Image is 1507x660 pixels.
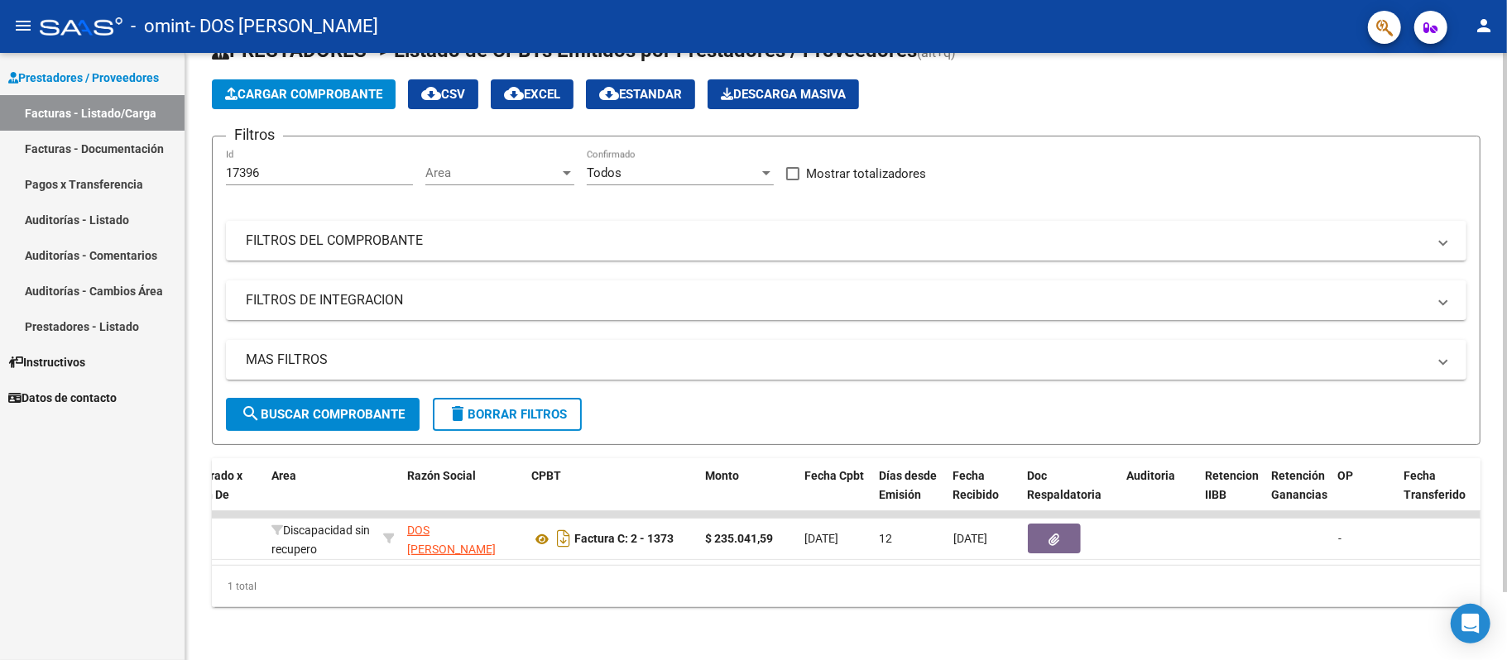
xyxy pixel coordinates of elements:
[504,87,560,102] span: EXCEL
[226,123,283,146] h3: Filtros
[8,69,159,87] span: Prestadores / Proveedores
[241,407,405,422] span: Buscar Comprobante
[1121,458,1199,531] datatable-header-cell: Auditoria
[698,458,798,531] datatable-header-cell: Monto
[1199,458,1265,531] datatable-header-cell: Retencion IIBB
[1474,16,1494,36] mat-icon: person
[553,525,574,552] i: Descargar documento
[872,458,947,531] datatable-header-cell: Días desde Emisión
[705,469,739,482] span: Monto
[131,8,190,45] span: - omint
[574,533,674,546] strong: Factura C: 2 - 1373
[1451,604,1490,643] div: Open Intercom Messenger
[407,469,476,482] span: Razón Social
[599,87,682,102] span: Estandar
[271,469,296,482] span: Area
[1404,469,1466,501] span: Fecha Transferido
[425,165,559,180] span: Area
[8,389,117,407] span: Datos de contacto
[1398,458,1489,531] datatable-header-cell: Fecha Transferido
[226,398,420,431] button: Buscar Comprobante
[265,458,377,531] datatable-header-cell: Area
[421,87,465,102] span: CSV
[226,340,1466,380] mat-expansion-panel-header: MAS FILTROS
[1272,469,1328,501] span: Retención Ganancias
[241,404,261,423] mat-icon: search
[1206,469,1260,501] span: Retencion IIBB
[953,532,987,545] span: [DATE]
[246,351,1427,369] mat-panel-title: MAS FILTROS
[953,469,1000,501] span: Fecha Recibido
[407,524,496,556] span: DOS [PERSON_NAME]
[804,469,864,482] span: Fecha Cpbt
[806,164,926,184] span: Mostrar totalizadores
[180,469,242,501] span: Facturado x Orden De
[798,458,872,531] datatable-header-cell: Fecha Cpbt
[1021,458,1121,531] datatable-header-cell: Doc Respaldatoria
[408,79,478,109] button: CSV
[947,458,1021,531] datatable-header-cell: Fecha Recibido
[174,458,265,531] datatable-header-cell: Facturado x Orden De
[804,532,838,545] span: [DATE]
[212,79,396,109] button: Cargar Comprobante
[1265,458,1332,531] datatable-header-cell: Retención Ganancias
[525,458,698,531] datatable-header-cell: CPBT
[448,404,468,423] mat-icon: delete
[1332,458,1398,531] datatable-header-cell: OP
[491,79,574,109] button: EXCEL
[226,280,1466,320] mat-expansion-panel-header: FILTROS DE INTEGRACION
[1338,469,1354,482] span: OP
[531,469,561,482] span: CPBT
[8,353,85,371] span: Instructivos
[1127,469,1176,482] span: Auditoria
[448,407,567,422] span: Borrar Filtros
[421,84,441,103] mat-icon: cloud_download
[225,87,382,102] span: Cargar Comprobante
[271,524,370,556] span: Discapacidad sin recupero
[599,84,619,103] mat-icon: cloud_download
[721,87,846,102] span: Descarga Masiva
[246,232,1427,250] mat-panel-title: FILTROS DEL COMPROBANTE
[226,221,1466,261] mat-expansion-panel-header: FILTROS DEL COMPROBANTE
[246,291,1427,309] mat-panel-title: FILTROS DE INTEGRACION
[708,79,859,109] app-download-masive: Descarga masiva de comprobantes (adjuntos)
[13,16,33,36] mat-icon: menu
[705,532,773,545] strong: $ 235.041,59
[433,398,582,431] button: Borrar Filtros
[587,165,622,180] span: Todos
[586,79,695,109] button: Estandar
[212,566,1481,607] div: 1 total
[504,84,524,103] mat-icon: cloud_download
[708,79,859,109] button: Descarga Masiva
[401,458,525,531] datatable-header-cell: Razón Social
[879,469,937,501] span: Días desde Emisión
[879,532,892,545] span: 12
[407,521,518,556] div: 23186528794
[1338,532,1341,545] span: -
[190,8,378,45] span: - DOS [PERSON_NAME]
[1028,469,1102,501] span: Doc Respaldatoria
